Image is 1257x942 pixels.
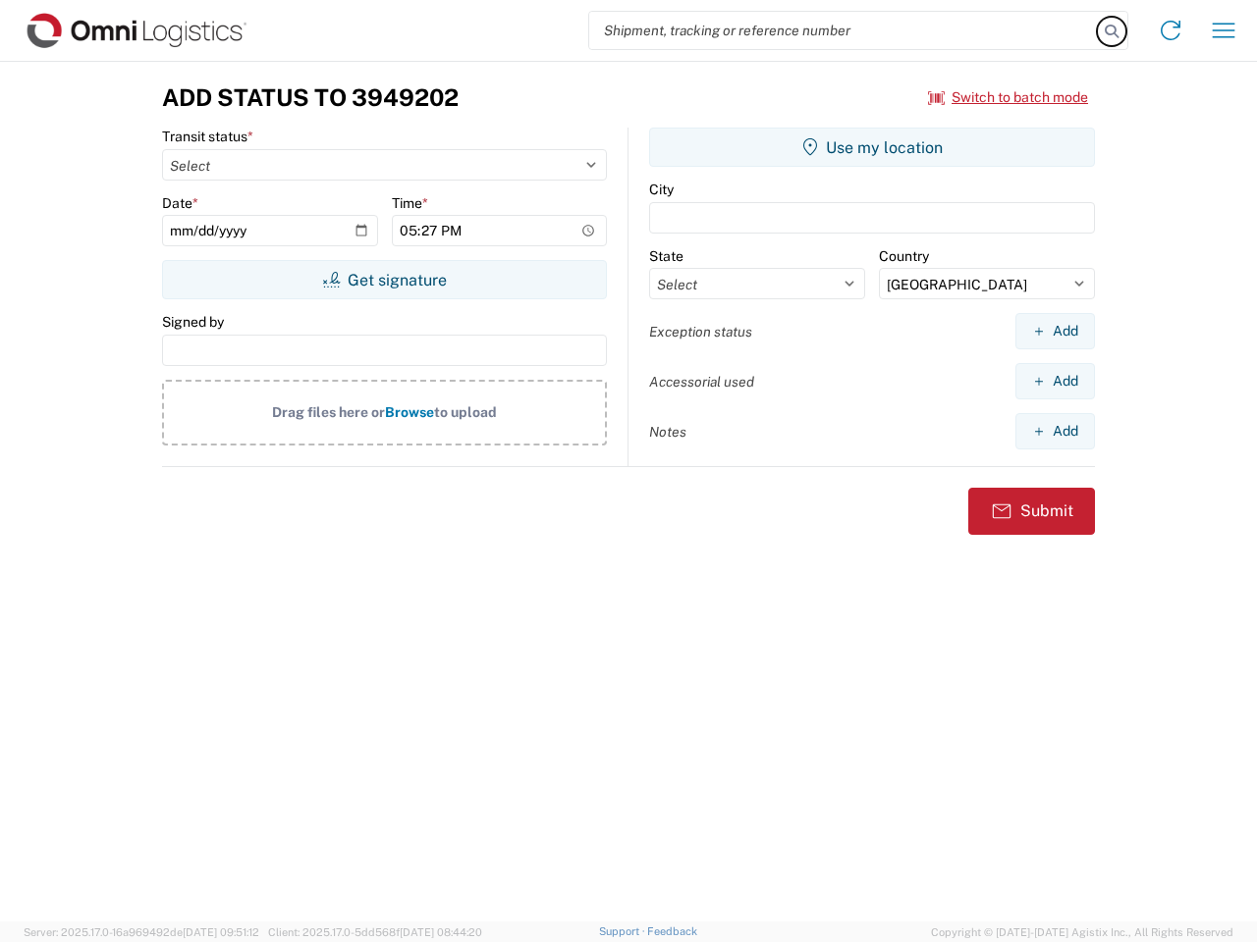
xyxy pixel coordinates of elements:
label: Accessorial used [649,373,754,391]
label: Time [392,194,428,212]
button: Get signature [162,260,607,299]
span: Client: 2025.17.0-5dd568f [268,926,482,938]
input: Shipment, tracking or reference number [589,12,1098,49]
button: Use my location [649,128,1095,167]
button: Add [1015,313,1095,349]
h3: Add Status to 3949202 [162,83,459,112]
span: [DATE] 09:51:12 [183,926,259,938]
button: Add [1015,413,1095,449]
span: Drag files here or [272,404,385,420]
button: Submit [968,488,1095,535]
button: Add [1015,363,1095,399]
span: Server: 2025.17.0-16a969492de [24,926,259,938]
a: Feedback [647,925,697,937]
span: to upload [434,404,497,420]
label: Signed by [162,313,224,331]
label: Country [879,247,929,265]
button: Switch to batch mode [928,81,1088,114]
label: Date [162,194,198,212]
a: Support [599,925,648,937]
label: Notes [649,423,686,441]
label: State [649,247,683,265]
label: Exception status [649,323,752,340]
label: Transit status [162,128,253,145]
span: Copyright © [DATE]-[DATE] Agistix Inc., All Rights Reserved [931,923,1233,941]
label: City [649,181,674,198]
span: Browse [385,404,434,420]
span: [DATE] 08:44:20 [400,926,482,938]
